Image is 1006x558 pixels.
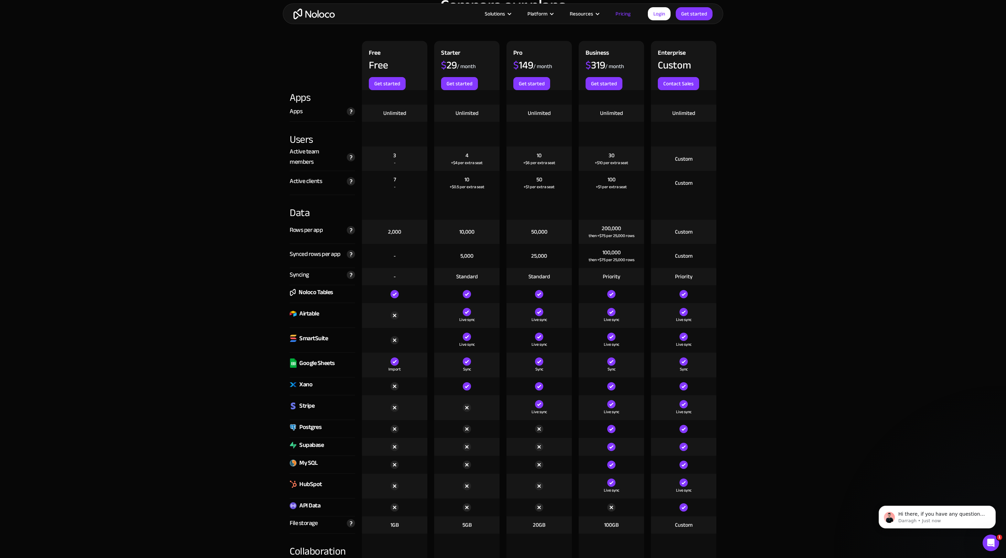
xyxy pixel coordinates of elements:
div: Platform [519,9,561,18]
div: Standard [528,273,550,280]
div: 100,000 [602,249,621,256]
div: +$1 per extra seat [596,183,627,190]
div: 5GB [462,521,472,529]
div: My SQL [299,458,318,468]
div: Live sync [604,487,619,494]
div: Live sync [459,341,475,348]
div: 10 [464,176,469,183]
div: 200,000 [602,225,621,232]
div: Live sync [604,341,619,348]
div: Live sync [676,341,692,348]
div: Custom [675,228,693,236]
span: 1 [997,535,1002,540]
div: Live sync [604,316,619,323]
div: Live sync [676,316,692,323]
div: +$4 per extra seat [451,159,483,166]
div: Live sync [676,408,692,415]
div: Noloco Tables [299,287,333,298]
div: +$0.5 per extra seat [450,183,484,190]
div: 10 [537,152,542,159]
div: Supabase [299,440,324,450]
div: +$1 per extra seat [524,183,555,190]
div: Custom [675,252,693,260]
div: Live sync [604,408,619,415]
div: Free [369,48,381,60]
div: Active clients [290,176,322,186]
div: +$6 per extra seat [523,159,555,166]
div: Unlimited [456,109,479,117]
div: 25,000 [531,252,547,260]
a: Get started [586,77,622,90]
div: API Data [299,501,320,511]
div: 30 [609,152,614,159]
div: +$10 per extra seat [595,159,628,166]
div: 3 [393,152,396,159]
div: Stripe [299,401,314,411]
a: Get started [441,77,478,90]
div: Live sync [532,408,547,415]
iframe: Intercom live chat [983,535,999,551]
div: Xano [299,379,312,390]
div: Platform [527,9,547,18]
div: - [394,273,396,280]
iframe: Intercom notifications message [868,491,1006,539]
a: Login [648,7,671,20]
div: Import [388,366,401,373]
div: Free [369,60,388,70]
div: - [394,159,396,166]
div: 20GB [533,521,545,529]
div: Live sync [532,316,547,323]
div: SmartSuite [299,333,328,344]
div: Apps [290,90,355,105]
div: Custom [658,60,691,70]
div: Solutions [485,9,505,18]
div: Sync [608,366,616,373]
div: Standard [456,273,478,280]
div: Resources [570,9,593,18]
div: 10,000 [459,228,474,236]
div: - [394,183,396,190]
div: 100GB [604,521,619,529]
a: Contact Sales [658,77,699,90]
div: Apps [290,106,302,117]
div: Airtable [299,309,319,319]
span: $ [513,55,519,75]
div: - [394,252,396,260]
div: Postgres [299,422,321,432]
div: Unlimited [528,109,551,117]
div: Google Sheets [299,358,335,368]
a: home [293,9,335,19]
div: Live sync [459,316,475,323]
div: 2,000 [388,228,401,236]
a: Pricing [607,9,639,18]
div: Priority [603,273,620,280]
a: Get started [369,77,406,90]
div: Data [290,195,355,220]
div: Live sync [532,341,547,348]
div: 50 [536,176,542,183]
div: Sync [680,366,688,373]
div: then +$75 per 25,000 rows [589,256,634,263]
div: Users [290,122,355,147]
div: then +$75 per 25,000 rows [589,232,634,239]
div: 1GB [390,521,399,529]
div: Unlimited [600,109,623,117]
div: Synced rows per app [290,249,341,259]
div: 50,000 [531,228,547,236]
div: / month [457,63,476,70]
div: Sync [535,366,543,373]
div: Live sync [676,487,692,494]
div: Custom [675,155,693,163]
div: File storage [290,518,318,528]
span: $ [586,55,591,75]
div: Resources [561,9,607,18]
div: Priority [675,273,693,280]
div: Enterprise [658,48,686,60]
div: 29 [441,60,457,70]
div: Sync [463,366,471,373]
div: Unlimited [383,109,406,117]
